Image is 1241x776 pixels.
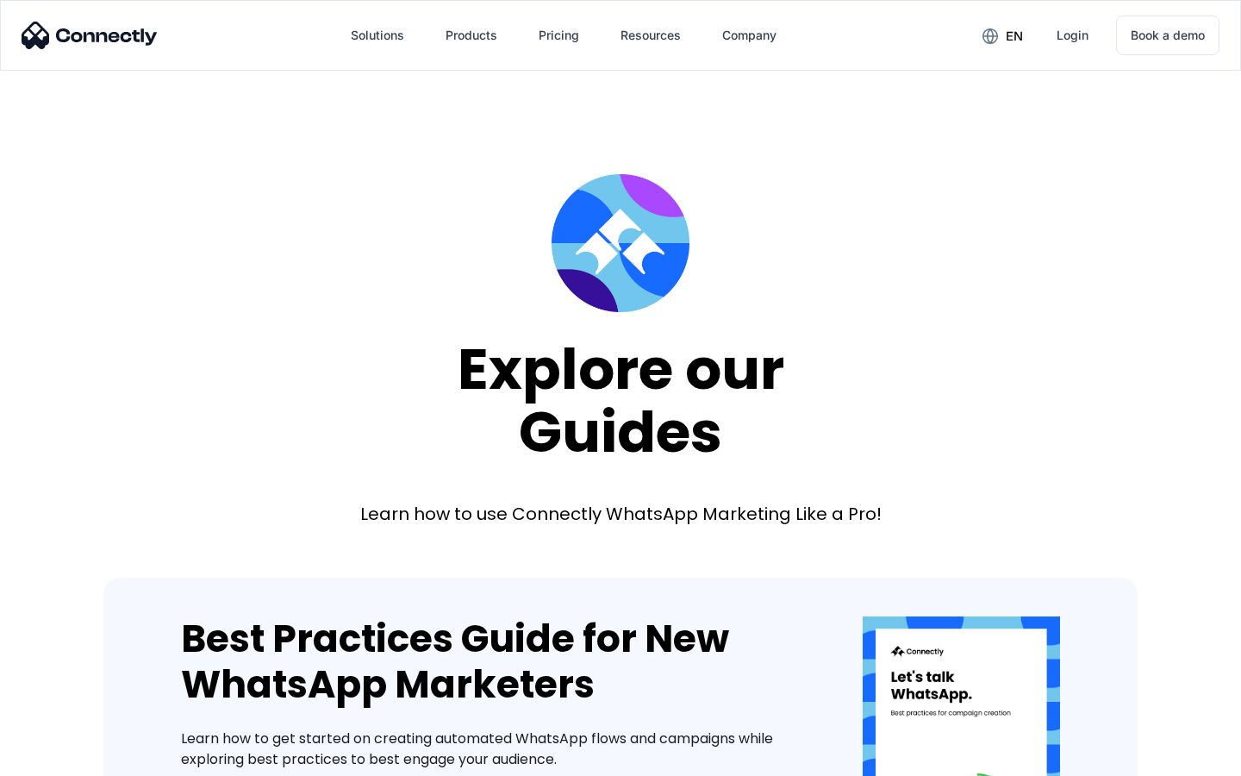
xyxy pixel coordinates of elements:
[458,338,784,463] div: Explore our Guides
[1006,24,1023,48] div: en
[360,502,882,526] div: Learn how to use Connectly WhatsApp Marketing Like a Pro!
[1116,16,1219,55] a: Book a demo
[17,746,103,770] aside: Language selected: English
[446,23,497,47] div: Products
[1057,23,1088,47] div: Login
[181,616,811,708] div: Best Practices Guide for New WhatsApp Marketers
[539,23,579,47] div: Pricing
[620,23,681,47] div: Resources
[525,15,593,56] a: Pricing
[181,729,811,770] div: Learn how to get started on creating automated WhatsApp flows and campaigns while exploring best ...
[22,22,158,49] img: Connectly Logo
[351,23,404,47] div: Solutions
[1043,15,1102,56] a: Login
[34,746,103,770] ul: Language list
[722,23,776,47] div: Company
